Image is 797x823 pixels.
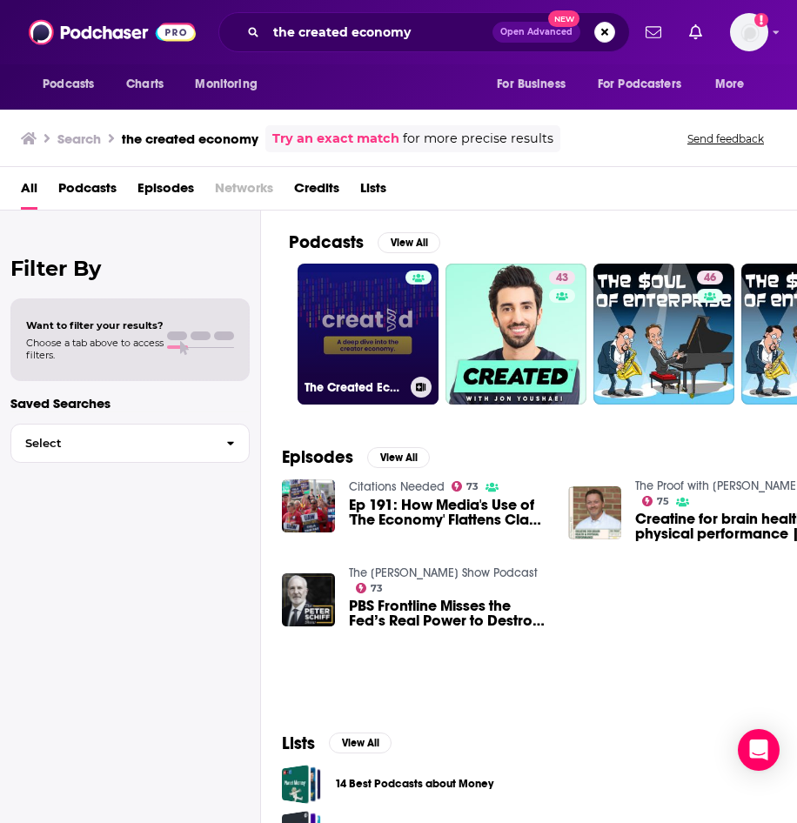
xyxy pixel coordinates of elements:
span: Monitoring [195,72,257,97]
a: Ep 191: How Media's Use of 'The Economy' Flattens Class Conflict [349,498,547,527]
span: New [548,10,579,27]
div: Search podcasts, credits, & more... [218,12,630,52]
a: 14 Best Podcasts about Money [335,774,493,793]
a: ListsView All [282,733,392,754]
a: 14 Best Podcasts about Money [282,765,321,804]
span: For Business [497,72,566,97]
span: Networks [215,174,273,210]
span: For Podcasters [598,72,681,97]
span: 73 [466,483,479,491]
button: View All [329,733,392,753]
button: open menu [183,68,279,101]
a: PBS Frontline Misses the Fed’s Real Power to Destroy – Ep 716 [349,599,547,628]
h3: the created economy [122,130,258,147]
span: More [715,72,745,97]
span: 75 [657,498,669,505]
button: Send feedback [682,131,769,146]
a: 46 [593,264,734,405]
div: Open Intercom Messenger [738,729,780,771]
button: Select [10,424,250,463]
span: 73 [371,585,383,592]
span: Want to filter your results? [26,319,164,331]
a: Citations Needed [349,479,445,494]
a: Try an exact match [272,129,399,149]
button: Open AdvancedNew [492,22,580,43]
a: The Created Economy [298,264,439,405]
a: Episodes [137,174,194,210]
h2: Lists [282,733,315,754]
a: PodcastsView All [289,231,440,253]
a: The Peter Schiff Show Podcast [349,565,538,580]
a: Show notifications dropdown [682,17,709,47]
span: for more precise results [403,129,553,149]
h2: Podcasts [289,231,364,253]
button: open menu [485,68,587,101]
h2: Episodes [282,446,353,468]
a: 73 [356,583,384,593]
span: Charts [126,72,164,97]
a: Podcasts [58,174,117,210]
span: Select [11,438,212,449]
a: Charts [115,68,174,101]
a: Credits [294,174,339,210]
a: 43 [549,271,575,284]
a: EpisodesView All [282,446,430,468]
img: User Profile [730,13,768,51]
a: 46 [697,271,723,284]
a: 43 [445,264,586,405]
button: open menu [703,68,767,101]
a: 75 [642,496,670,506]
button: View All [378,232,440,253]
span: Logged in as samanthawu [730,13,768,51]
span: Open Advanced [500,28,573,37]
a: Lists [360,174,386,210]
span: 46 [704,270,716,287]
svg: Add a profile image [754,13,768,27]
a: All [21,174,37,210]
a: 73 [452,481,479,492]
button: open menu [30,68,117,101]
h2: Filter By [10,256,250,281]
h3: Search [57,130,101,147]
a: Show notifications dropdown [639,17,668,47]
button: Show profile menu [730,13,768,51]
img: Ep 191: How Media's Use of 'The Economy' Flattens Class Conflict [282,479,335,532]
span: Choose a tab above to access filters. [26,337,164,361]
h3: The Created Economy [305,380,404,395]
span: 43 [556,270,568,287]
input: Search podcasts, credits, & more... [266,18,492,46]
p: Saved Searches [10,395,250,411]
span: Podcasts [43,72,94,97]
img: Creatine for brain health & physical performance | Dr Eric Rawson [568,486,621,539]
button: open menu [586,68,707,101]
button: View All [367,447,430,468]
img: PBS Frontline Misses the Fed’s Real Power to Destroy – Ep 716 [282,573,335,626]
img: Podchaser - Follow, Share and Rate Podcasts [29,16,196,49]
